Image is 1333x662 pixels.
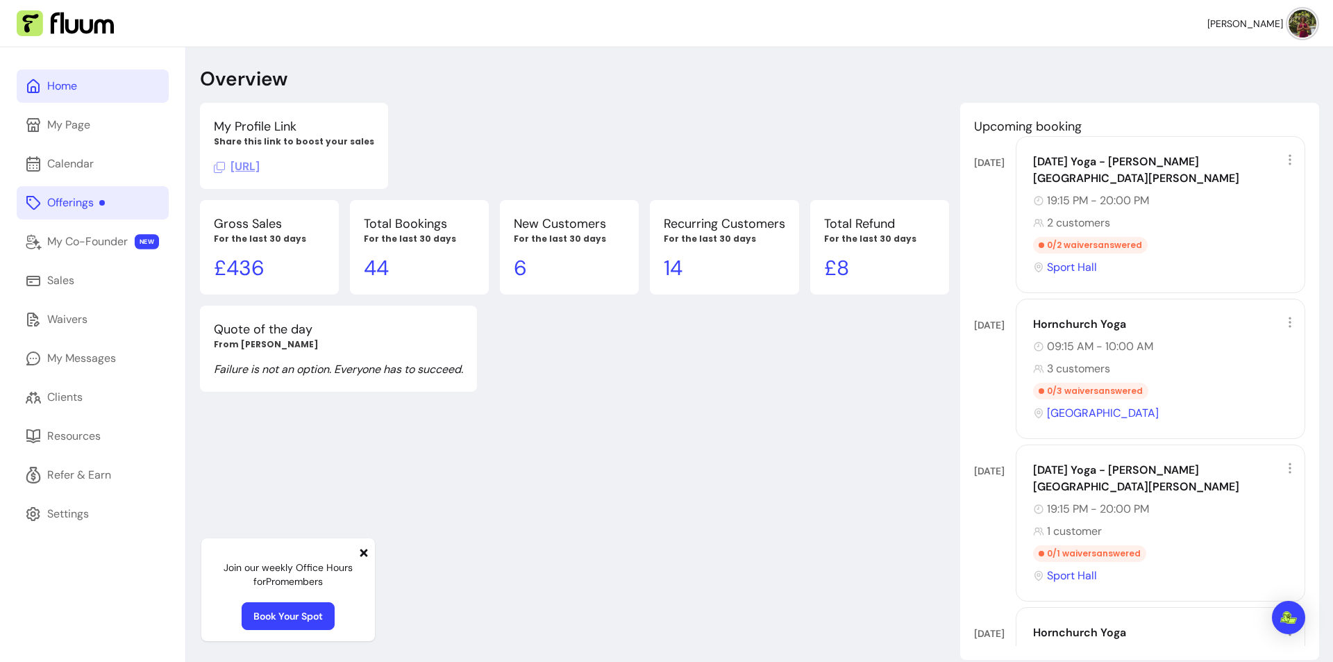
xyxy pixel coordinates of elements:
span: Click to copy [214,159,260,174]
div: Resources [47,428,101,445]
div: 0 / 3 waivers answered [1033,383,1148,399]
div: Sales [47,272,74,289]
p: Total Bookings [364,214,475,233]
p: Recurring Customers [664,214,785,233]
div: [DATE] [974,627,1016,640]
span: Sport Hall [1047,568,1097,584]
div: My Messages [47,350,116,367]
span: [GEOGRAPHIC_DATA] [1047,405,1159,422]
span: [PERSON_NAME] [1207,17,1283,31]
p: Upcoming booking [974,117,1305,136]
p: 14 [664,256,785,281]
div: Hornchurch Yoga [1033,316,1296,333]
div: 19:15 PM - 20:00 PM [1033,192,1296,209]
div: 19:15 PM - 20:00 PM [1033,501,1296,518]
div: 0 / 1 waivers answered [1033,545,1146,562]
p: For the last 30 days [824,233,935,245]
div: Open Intercom Messenger [1272,601,1305,634]
img: Fluum Logo [17,10,114,37]
a: Resources [17,420,169,453]
a: Refer & Earn [17,458,169,492]
p: Join our weekly Office Hours for Pro members [212,561,364,588]
p: From [PERSON_NAME] [214,339,463,350]
a: Waivers [17,303,169,336]
p: £ 8 [824,256,935,281]
a: Clients [17,381,169,414]
img: avatar [1289,10,1316,38]
button: avatar[PERSON_NAME] [1207,10,1316,38]
div: [DATE] Yoga - [PERSON_NAME][GEOGRAPHIC_DATA][PERSON_NAME] [1033,154,1296,187]
div: 2 customers [1033,215,1296,231]
div: [DATE] [974,318,1016,332]
p: 6 [514,256,625,281]
div: 0 / 2 waivers answered [1033,237,1148,254]
div: 3 customers [1033,361,1296,377]
div: [DATE] [974,156,1016,169]
a: Sales [17,264,169,297]
p: For the last 30 days [664,233,785,245]
div: Settings [47,506,89,522]
p: Share this link to boost your sales [214,136,374,147]
a: Home [17,69,169,103]
p: My Profile Link [214,117,374,136]
div: My Co-Founder [47,233,128,250]
p: For the last 30 days [514,233,625,245]
p: Gross Sales [214,214,325,233]
p: Overview [200,67,287,92]
div: Calendar [47,156,94,172]
a: Calendar [17,147,169,181]
p: Failure is not an option. Everyone has to succeed. [214,361,463,378]
div: [DATE] Yoga - [PERSON_NAME][GEOGRAPHIC_DATA][PERSON_NAME] [1033,462,1296,495]
p: New Customers [514,214,625,233]
a: Settings [17,497,169,531]
span: Sport Hall [1047,259,1097,276]
p: For the last 30 days [364,233,475,245]
p: Quote of the day [214,320,463,339]
a: My Co-Founder NEW [17,225,169,258]
a: My Page [17,108,169,142]
p: £ 436 [214,256,325,281]
div: Offerings [47,195,105,211]
div: Hornchurch Yoga [1033,624,1296,641]
div: [DATE] [974,464,1016,478]
div: Refer & Earn [47,467,111,483]
p: Total Refund [824,214,935,233]
a: My Messages [17,342,169,375]
p: 44 [364,256,475,281]
span: NEW [135,234,159,249]
div: 09:15 AM - 10:00 AM [1033,338,1296,355]
div: Clients [47,389,83,406]
a: Offerings [17,186,169,220]
div: Waivers [47,311,87,328]
p: For the last 30 days [214,233,325,245]
div: Home [47,78,77,94]
a: Book Your Spot [242,602,335,630]
div: My Page [47,117,90,133]
div: 1 customer [1033,523,1296,540]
